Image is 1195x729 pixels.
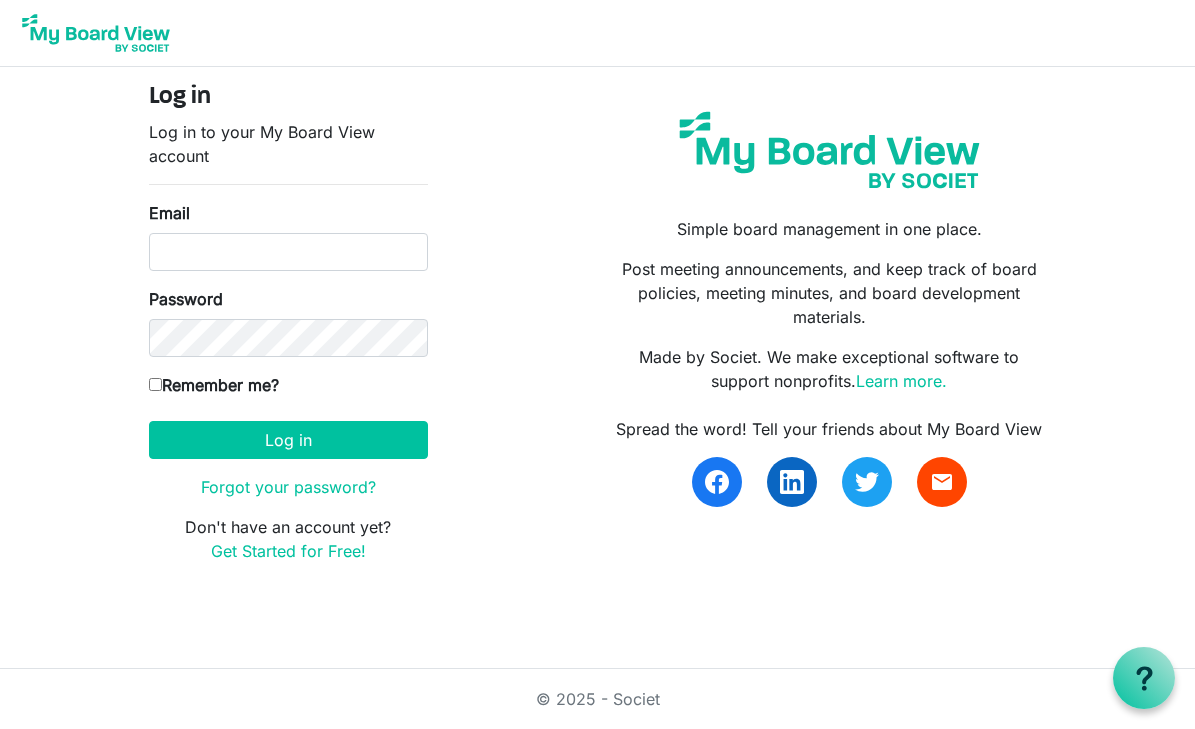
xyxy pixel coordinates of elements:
[705,470,729,494] img: facebook.svg
[149,287,223,311] label: Password
[612,257,1046,329] p: Post meeting announcements, and keep track of board policies, meeting minutes, and board developm...
[856,371,947,391] a: Learn more.
[612,217,1046,241] p: Simple board management in one place.
[612,345,1046,393] p: Made by Societ. We make exceptional software to support nonprofits.
[149,515,428,563] p: Don't have an account yet?
[149,120,428,168] p: Log in to your My Board View account
[667,99,993,201] img: my-board-view-societ.svg
[149,378,162,391] input: Remember me?
[211,541,366,561] a: Get Started for Free!
[149,373,279,397] label: Remember me?
[149,421,428,459] button: Log in
[612,417,1046,441] div: Spread the word! Tell your friends about My Board View
[16,8,176,58] img: My Board View Logo
[149,201,190,225] label: Email
[917,457,967,507] a: email
[149,83,428,112] h4: Log in
[536,689,660,709] a: © 2025 - Societ
[201,477,376,497] a: Forgot your password?
[780,470,804,494] img: linkedin.svg
[855,470,879,494] img: twitter.svg
[930,470,954,494] span: email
